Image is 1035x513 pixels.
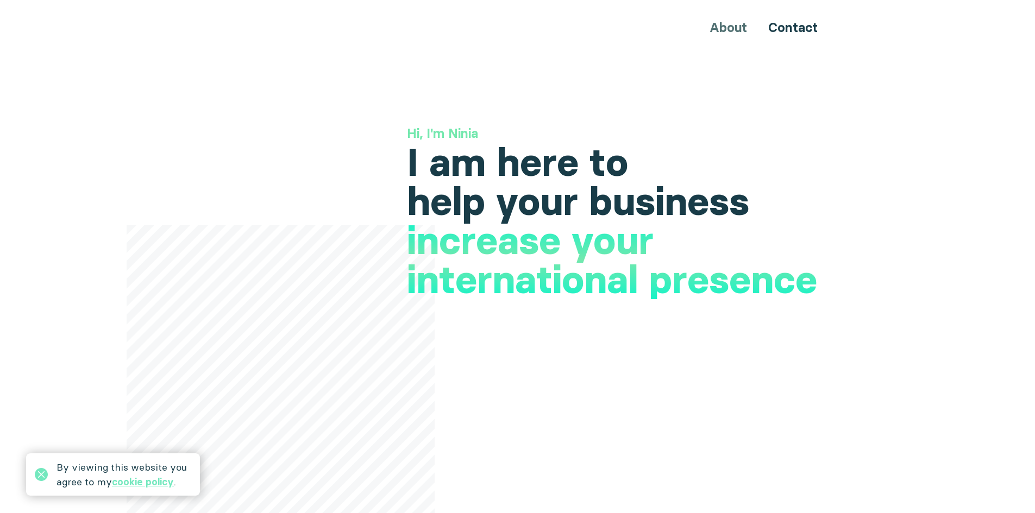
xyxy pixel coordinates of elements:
[112,476,174,488] a: cookie policy
[407,221,835,299] h1: increase your international presence
[768,20,818,35] a: Contact
[57,460,191,489] div: By viewing this website you agree to my .
[407,143,835,221] h1: I am here to help your business
[407,124,835,143] h3: Hi, I'm Ninia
